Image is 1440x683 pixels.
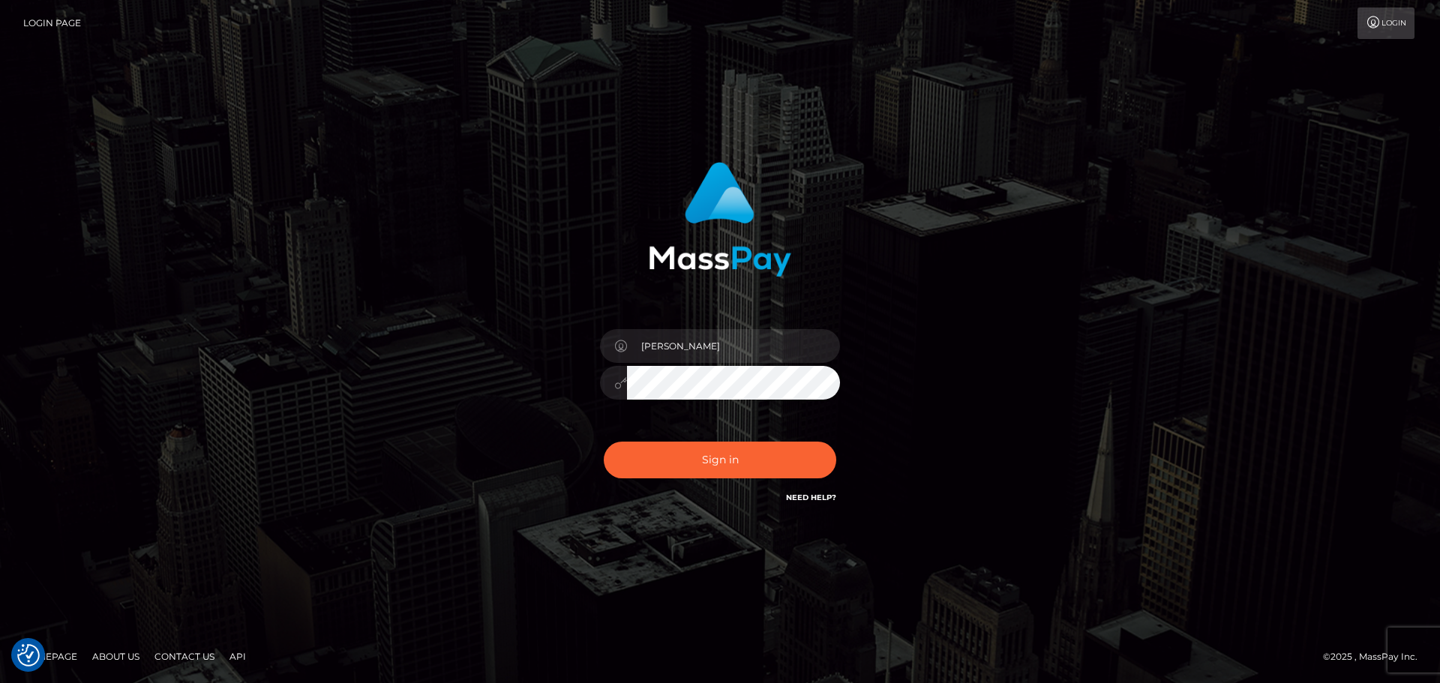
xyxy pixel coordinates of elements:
[223,645,252,668] a: API
[627,329,840,363] input: Username...
[17,644,40,667] button: Consent Preferences
[86,645,145,668] a: About Us
[649,162,791,277] img: MassPay Login
[1357,7,1414,39] a: Login
[148,645,220,668] a: Contact Us
[17,644,40,667] img: Revisit consent button
[1323,649,1429,665] div: © 2025 , MassPay Inc.
[23,7,81,39] a: Login Page
[786,493,836,502] a: Need Help?
[16,645,83,668] a: Homepage
[604,442,836,478] button: Sign in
